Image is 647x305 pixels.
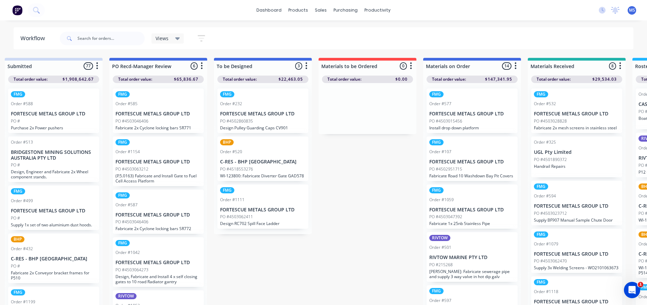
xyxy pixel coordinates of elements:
[115,125,201,130] p: Fabricate 2x Cyclone locking bars SR771
[220,166,253,172] p: PO #4518553276
[429,262,453,268] p: PO #215268
[534,210,567,216] p: PO #4503023712
[427,137,518,181] div: FMGOrder #107FORTESCUE METALS GROUP LTDPO #4502951715Fabricate Road 10 Washdown Bay Pit Covers
[20,34,48,43] div: Workflow
[534,265,619,270] p: Supply 3x Welding Screens - WO2101063673
[534,203,619,209] p: FORTESCUE METALS GROUP LTD
[220,197,245,203] div: Order #1111
[11,101,33,107] div: Order #588
[534,241,558,247] div: Order #1079
[429,159,515,165] p: FORTESCUE METALS GROUP LTD
[534,91,548,97] div: FMG
[113,89,204,133] div: FMGOrder #585FORTESCUE METALS GROUP LTDPO #4503046406Fabricate 2x Cyclone locking bars SR771
[429,207,515,213] p: FORTESCUE METALS GROUP LTD
[427,232,518,282] div: RIVTOWOrder #501RIVTOW MARINE PTY LTDPO #215268[PERSON_NAME]: Fabricate sewerage pipe and supply ...
[429,298,451,304] div: Order #597
[311,5,330,15] div: sales
[115,219,148,225] p: PO #4503046406
[534,125,619,130] p: Fabricate 2x mesh screens in stainless steel
[534,164,619,169] p: Handrail Repairs
[115,274,201,284] p: Design, Fabricate and Install 4 x self closing gates to 10 road Radiator gantry
[592,76,617,82] span: $29,534.03
[534,149,619,155] p: UGL Pty Limited
[115,101,138,107] div: Order #585
[429,235,450,241] div: RIVTOW
[534,299,619,305] p: FORTESCUE METALS GROUP LTD
[115,139,130,145] div: FMG
[156,35,168,42] span: Views
[534,231,548,238] div: FMG
[8,137,99,182] div: Order #513BRIDGESTONE MINING SOLUTIONS AUSTRALIA PTY LTDPO #Design, Engineer and Fabricate 2x Whe...
[534,279,548,285] div: FMG
[11,149,96,161] p: BRIDGESTONE MINING SOLUTIONS AUSTRALIA PTY LTD
[534,183,548,190] div: FMG
[534,289,558,295] div: Order #1118
[11,236,24,242] div: BHP
[115,267,148,273] p: PO #4503064273
[115,111,201,117] p: FORTESCUE METALS GROUP LTD
[220,187,234,193] div: FMG
[278,76,303,82] span: $22,463.05
[11,188,25,194] div: FMG
[432,76,466,82] span: Total order value:
[429,288,444,294] div: FMG
[534,258,567,264] p: PO #4503062470
[217,184,308,229] div: FMGOrder #1111FORTESCUE METALS GROUP LTDPO #4503062411Design RC702 Spill Face Ladder
[429,244,451,251] div: Order #501
[220,125,306,130] p: Design Pulley Guarding Caps CV901
[220,149,242,155] div: Order #520
[8,186,99,230] div: FMGOrder #499FORTESCUE METALS GROUP LTDPO #Supply 1x set of two aluminium dust hoods.
[11,198,33,204] div: Order #499
[327,76,361,82] span: Total order value:
[11,125,96,130] p: Purchase 2x Power pushers
[534,251,619,257] p: FORTESCUE METALS GROUP LTD
[429,139,444,145] div: FMG
[429,91,444,97] div: FMG
[115,118,148,124] p: PO #4503046406
[77,32,145,45] input: Search for orders...
[429,111,515,117] p: FORTESCUE METALS GROUP LTD
[638,282,643,287] span: 1
[8,234,99,283] div: BHPOrder #432C-RES - BHP [GEOGRAPHIC_DATA]PO #Fabricate 2x Conveyor bracket frames for P510
[429,255,515,260] p: RIVTOW MARINE PTY LTD
[113,137,204,186] div: FMGOrder #1154FORTESCUE METALS GROUP LTDPO #4503063212(P.5.0163) Fabricate and Install Gate to Fu...
[220,111,306,117] p: FORTESCUE METALS GROUP LTD
[14,76,48,82] span: Total order value:
[534,218,619,223] p: Supply BF907 Manual Sample Chute Door
[531,181,622,225] div: FMGOrder #594FORTESCUE METALS GROUP LTDPO #4503023712Supply BF907 Manual Sample Chute Door
[220,214,253,220] p: PO #4503062411
[174,76,198,82] span: $65,836.67
[115,149,140,155] div: Order #1154
[220,173,306,178] p: WI-123800: Fabricate Diverter Gate GAD578
[429,269,515,279] p: [PERSON_NAME]: Fabricate sewerage pipe and supply 3 way valve in hot dip galv
[113,190,204,234] div: FMGOrder #587FORTESCUE METALS GROUP LTDPO #4503046406Fabricate 2x Cyclone locking bars SR772
[115,173,201,183] p: (P.5.0163) Fabricate and Install Gate to Fuel Cell Access Platform
[624,282,640,298] iframe: Intercom live chat
[253,5,285,15] a: dashboard
[115,202,138,208] div: Order #587
[395,76,408,82] span: $0.00
[217,137,308,181] div: BHPOrder #520C-RES - BHP [GEOGRAPHIC_DATA]PO #4518553276WI-123800: Fabricate Diverter Gate GAD578
[11,270,96,280] p: Fabricate 2x Conveyor bracket frames for P510
[429,149,451,155] div: Order #107
[223,76,257,82] span: Total order value:
[11,91,25,97] div: FMG
[220,91,234,97] div: FMG
[534,111,619,117] p: FORTESCUE METALS GROUP LTD
[220,139,234,145] div: BHP
[115,250,140,256] div: Order #1042
[217,89,308,133] div: FMGOrder #232FORTESCUE METALS GROUP LTDPO #4502860835Design Pulley Guarding Caps CV901
[429,101,451,107] div: Order #577
[220,221,306,226] p: Design RC702 Spill Face Ladder
[12,5,22,15] img: Factory
[11,111,96,117] p: FORTESCUE METALS GROUP LTD
[115,91,130,97] div: FMG
[11,215,20,221] p: PO #
[361,5,394,15] div: productivity
[429,197,454,203] div: Order #1059
[429,125,515,130] p: Install drop down platform
[429,166,462,172] p: PO #4502951715
[220,101,242,107] div: Order #232
[285,5,311,15] div: products
[534,157,567,163] p: PO #4501890372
